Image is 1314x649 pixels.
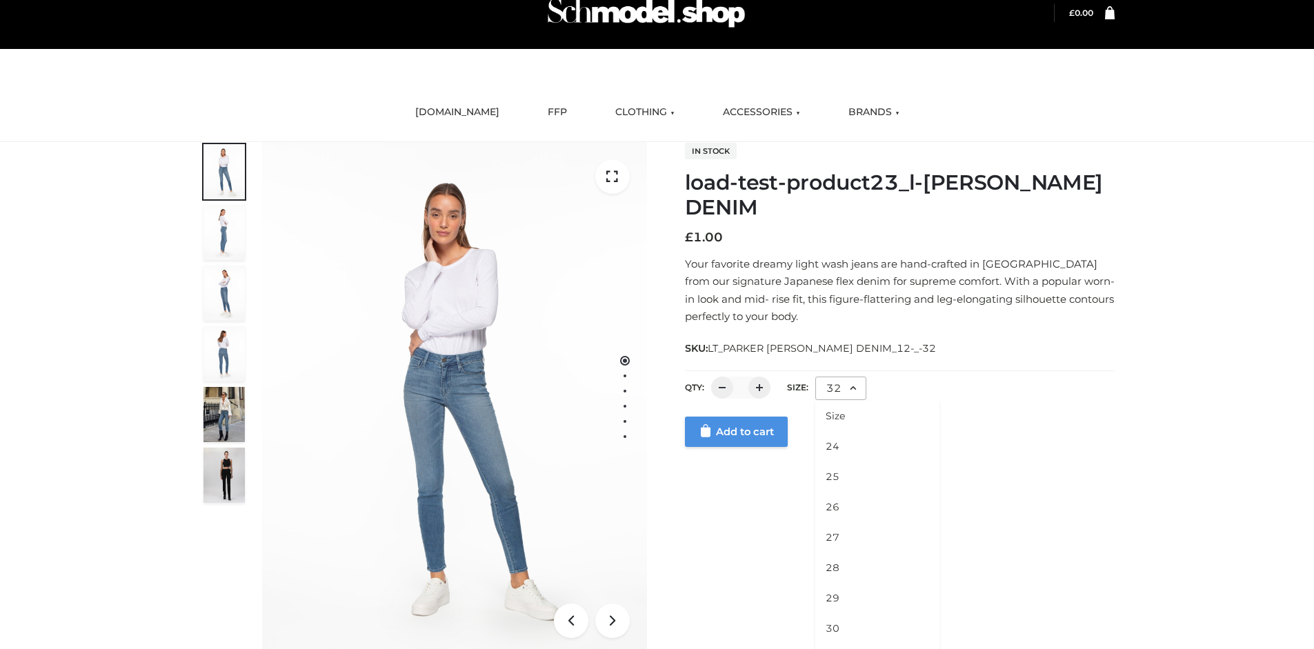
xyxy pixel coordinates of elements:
img: 2001KLX-Ava-skinny-cove-4-scaled_4636a833-082b-4702-abec-fd5bf279c4fc.jpg [203,205,245,260]
img: 2001KLX-Ava-skinny-cove-1-scaled_9b141654-9513-48e5-b76c-3dc7db129200.jpg [203,144,245,199]
img: 2001KLX-Ava-skinny-cove-3-scaled_eb6bf915-b6b9-448f-8c6c-8cabb27fd4b2.jpg [203,266,245,321]
bdi: 0.00 [1069,8,1093,18]
li: 29 [815,583,939,613]
a: FFP [537,97,577,128]
bdi: 1.00 [685,230,723,245]
a: £0.00 [1069,8,1093,18]
a: Add to cart [685,417,788,447]
li: 27 [815,522,939,552]
p: Your favorite dreamy light wash jeans are hand-crafted in [GEOGRAPHIC_DATA] from our signature Ja... [685,255,1115,326]
img: 49df5f96394c49d8b5cbdcda3511328a.HD-1080p-2.5Mbps-49301101_thumbnail.jpg [203,448,245,503]
span: SKU: [685,340,937,357]
a: CLOTHING [605,97,685,128]
li: Size [815,401,939,431]
li: 30 [815,613,939,643]
label: Size: [787,382,808,392]
div: 32 [815,377,866,400]
span: LT_PARKER [PERSON_NAME] DENIM_12-_-32 [708,342,936,355]
li: 24 [815,431,939,461]
span: In stock [685,143,737,159]
label: QTY: [685,382,704,392]
li: 28 [815,552,939,583]
span: £ [685,230,693,245]
a: [DOMAIN_NAME] [405,97,510,128]
a: ACCESSORIES [713,97,810,128]
img: Bowery-Skinny_Cove-1.jpg [203,387,245,442]
img: 2001KLX-Ava-skinny-cove-2-scaled_32c0e67e-5e94-449c-a916-4c02a8c03427.jpg [203,326,245,381]
h1: load-test-product23_l-[PERSON_NAME] DENIM [685,170,1115,220]
li: 25 [815,461,939,492]
li: 26 [815,492,939,522]
a: BRANDS [838,97,910,128]
span: £ [1069,8,1075,18]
